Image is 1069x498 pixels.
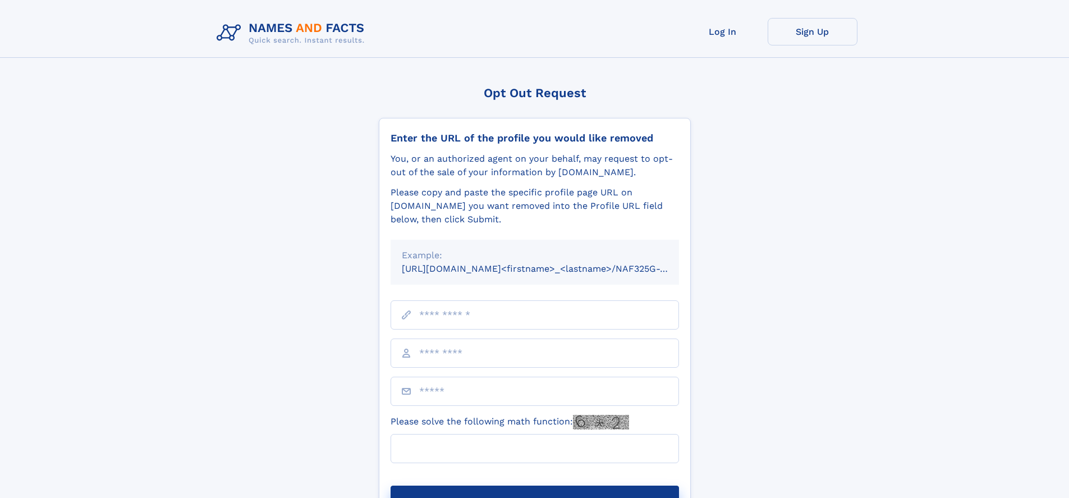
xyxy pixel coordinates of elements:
[391,132,679,144] div: Enter the URL of the profile you would like removed
[768,18,857,45] a: Sign Up
[379,86,691,100] div: Opt Out Request
[391,186,679,226] div: Please copy and paste the specific profile page URL on [DOMAIN_NAME] you want removed into the Pr...
[402,263,700,274] small: [URL][DOMAIN_NAME]<firstname>_<lastname>/NAF325G-xxxxxxxx
[212,18,374,48] img: Logo Names and Facts
[391,152,679,179] div: You, or an authorized agent on your behalf, may request to opt-out of the sale of your informatio...
[402,249,668,262] div: Example:
[391,415,629,430] label: Please solve the following math function:
[678,18,768,45] a: Log In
